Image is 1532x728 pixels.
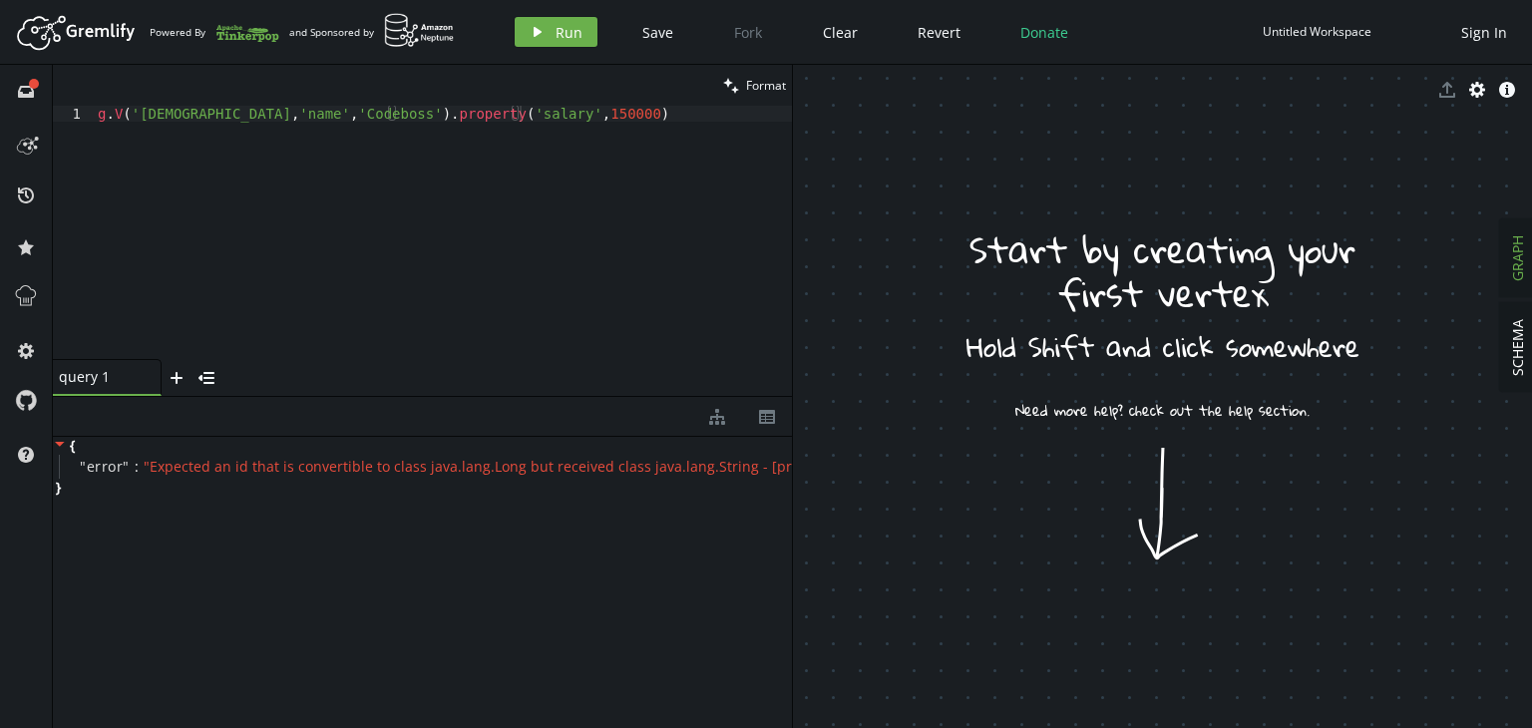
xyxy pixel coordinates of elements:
span: : [135,458,139,476]
span: Format [746,77,786,94]
button: Clear [808,17,873,47]
div: 1 [53,106,94,122]
span: Save [642,23,673,42]
span: " Expected an id that is convertible to class java.lang.Long but received class java.lang.String ... [144,457,816,476]
div: and Sponsored by [289,13,455,51]
span: Run [556,23,582,42]
div: Untitled Workspace [1263,24,1371,39]
span: query 1 [59,368,139,386]
button: Donate [1005,17,1083,47]
span: Sign In [1461,23,1507,42]
span: Clear [823,23,858,42]
button: Sign In [1451,17,1517,47]
span: SCHEMA [1508,319,1527,376]
button: Fork [718,17,778,47]
span: error [87,458,124,476]
span: Fork [734,23,762,42]
span: " [123,457,130,476]
div: Powered By [150,15,279,50]
span: Revert [918,23,960,42]
button: Format [717,65,792,106]
button: Revert [903,17,975,47]
span: { [70,437,75,455]
span: } [53,479,61,497]
span: Donate [1020,23,1068,42]
button: Run [515,17,597,47]
span: GRAPH [1508,235,1527,281]
span: " [80,457,87,476]
img: AWS Neptune [384,13,455,48]
button: Save [627,17,688,47]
